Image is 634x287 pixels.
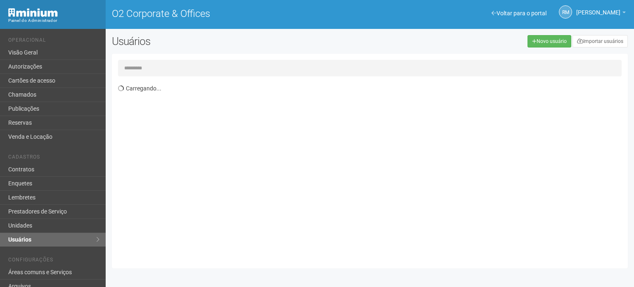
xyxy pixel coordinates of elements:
[576,10,626,17] a: [PERSON_NAME]
[559,5,572,19] a: RM
[492,10,546,17] a: Voltar para o portal
[528,35,571,47] a: Novo usuário
[8,37,99,46] li: Operacional
[572,35,628,47] a: Importar usuários
[112,35,319,47] h2: Usuários
[576,1,620,16] span: Rogério Machado
[8,17,99,24] div: Painel do Administrador
[112,8,364,19] h1: O2 Corporate & Offices
[8,8,58,17] img: Minium
[118,81,628,262] div: Carregando...
[8,154,99,163] li: Cadastros
[8,257,99,266] li: Configurações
